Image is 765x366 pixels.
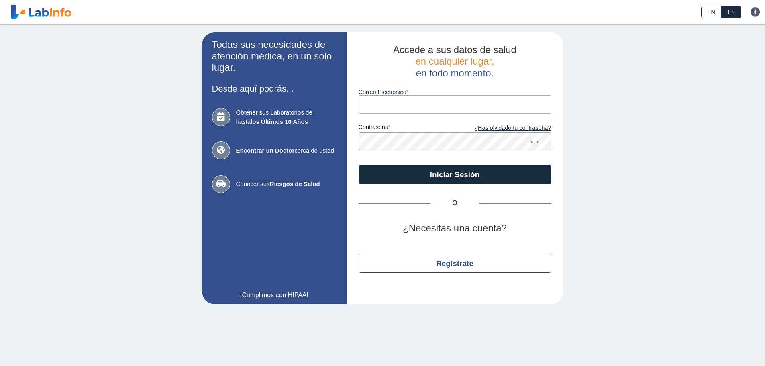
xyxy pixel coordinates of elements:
span: cerca de usted [236,146,337,155]
span: O [431,198,479,208]
a: ES [722,6,741,18]
b: los Últimos 10 Años [251,118,308,125]
span: Conocer sus [236,180,337,189]
label: contraseña [359,124,455,133]
button: Regístrate [359,254,551,273]
h2: ¿Necesitas una cuenta? [359,223,551,234]
h2: Todas sus necesidades de atención médica, en un solo lugar. [212,39,337,74]
span: en todo momento. [416,67,494,78]
b: Riesgos de Salud [270,180,320,187]
h3: Desde aquí podrás... [212,84,337,94]
b: Encontrar un Doctor [236,147,295,154]
span: Obtener sus Laboratorios de hasta [236,108,337,126]
a: EN [701,6,722,18]
label: Correo Electronico [359,89,551,95]
span: Accede a sus datos de salud [393,44,516,55]
a: ¿Has olvidado tu contraseña? [455,124,551,133]
button: Iniciar Sesión [359,165,551,184]
span: en cualquier lugar, [415,56,494,67]
a: ¡Cumplimos con HIPAA! [212,290,337,300]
